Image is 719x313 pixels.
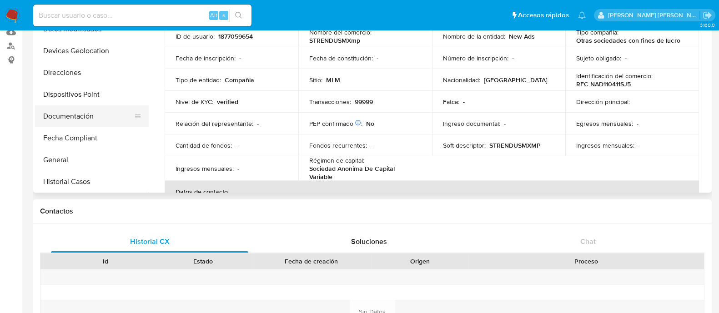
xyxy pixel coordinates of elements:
[576,36,680,45] p: Otras sociedades con fines de lucro
[176,119,253,128] p: Relación del representante :
[33,10,251,21] input: Buscar usuario o caso...
[484,76,548,84] p: [GEOGRAPHIC_DATA]
[176,98,213,106] p: Nivel de KYC :
[576,54,621,62] p: Sujeto obligado :
[475,257,698,266] div: Proceso
[165,181,699,203] th: Datos de contacto
[443,141,486,149] p: Soft descriptor :
[578,11,586,19] a: Notificaciones
[518,10,569,20] span: Accesos rápidos
[176,32,215,40] p: ID de usuario :
[512,54,514,62] p: -
[35,40,149,62] button: Devices Geolocation
[309,119,362,128] p: PEP confirmado :
[239,54,241,62] p: -
[257,119,259,128] p: -
[703,10,712,20] a: Salir
[237,164,239,173] p: -
[309,28,372,36] p: Nombre del comercio :
[176,164,234,173] p: Ingresos mensuales :
[210,11,217,20] span: Alt
[504,119,506,128] p: -
[637,119,639,128] p: -
[608,11,700,20] p: anamaria.arriagasanchez@mercadolibre.com.mx
[576,72,653,80] p: Identificación del comercio :
[463,98,465,106] p: -
[576,141,634,149] p: Ingresos mensuales :
[309,141,367,149] p: Fondos recurrentes :
[580,236,596,247] span: Chat
[371,141,372,149] p: -
[225,76,254,84] p: Compañia
[222,11,225,20] span: s
[218,32,253,40] p: 1877059654
[576,80,631,88] p: RFC NAD110411SJ5
[509,32,535,40] p: New Ads
[176,141,232,149] p: Cantidad de fondos :
[35,149,149,171] button: General
[309,76,322,84] p: Sitio :
[377,257,463,266] div: Origen
[443,76,480,84] p: Nacionalidad :
[309,164,417,181] p: Sociedad Anonima De Capital Variable
[35,127,149,149] button: Fecha Compliant
[366,119,374,128] p: No
[309,98,351,106] p: Transacciones :
[576,28,618,36] p: Tipo compañía :
[35,105,141,127] button: Documentación
[576,98,630,106] p: Dirección principal :
[443,32,505,40] p: Nombre de la entidad :
[443,119,500,128] p: Ingreso documental :
[309,36,360,45] p: STRENDUSMXmp
[35,62,149,84] button: Direcciones
[161,257,246,266] div: Estado
[489,141,541,149] p: STRENDUSMXMP
[443,54,508,62] p: Número de inscripción :
[576,119,633,128] p: Egresos mensuales :
[40,207,704,216] h1: Contactos
[351,236,387,247] span: Soluciones
[63,257,148,266] div: Id
[377,54,378,62] p: -
[355,98,373,106] p: 99999
[443,98,459,106] p: Fatca :
[258,257,365,266] div: Fecha de creación
[229,9,248,22] button: search-icon
[176,54,236,62] p: Fecha de inscripción :
[176,76,221,84] p: Tipo de entidad :
[130,236,170,247] span: Historial CX
[625,54,627,62] p: -
[309,156,364,164] p: Régimen de capital :
[638,141,640,149] p: -
[309,54,373,62] p: Fecha de constitución :
[326,76,340,84] p: MLM
[699,21,714,29] span: 3.160.0
[236,141,237,149] p: -
[35,171,149,193] button: Historial Casos
[35,84,149,105] button: Dispositivos Point
[217,98,238,106] p: verified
